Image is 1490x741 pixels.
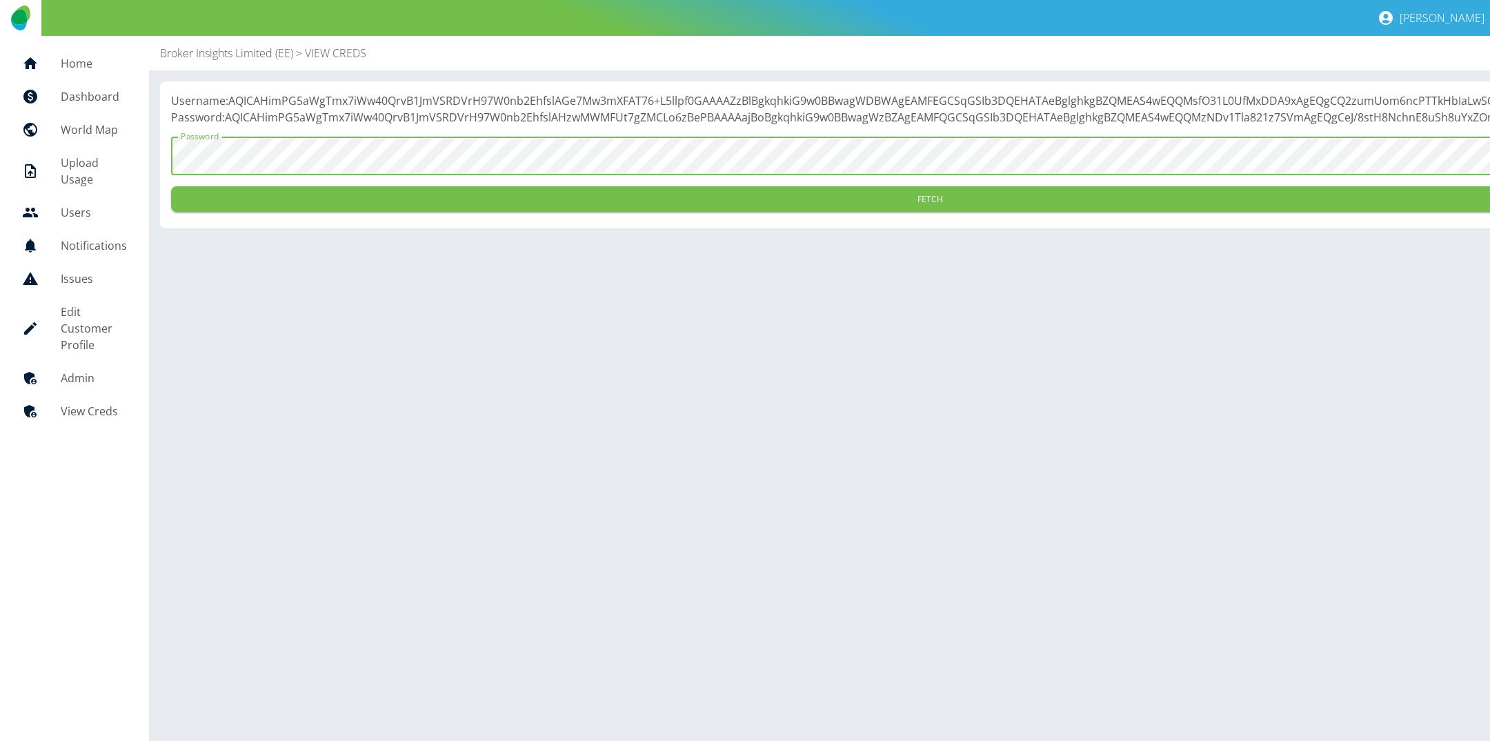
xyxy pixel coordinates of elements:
[11,362,138,395] a: Admin
[61,270,127,287] h5: Issues
[61,237,127,254] h5: Notifications
[11,146,138,196] a: Upload Usage
[296,45,302,61] p: >
[61,304,127,353] h5: Edit Customer Profile
[11,196,138,229] a: Users
[11,295,138,362] a: Edit Customer Profile
[1372,4,1490,32] button: [PERSON_NAME]
[1400,10,1484,26] p: [PERSON_NAME]
[61,88,127,105] h5: Dashboard
[11,229,138,262] a: Notifications
[61,55,127,72] h5: Home
[61,121,127,138] h5: World Map
[61,155,127,188] h5: Upload Usage
[11,395,138,428] a: View Creds
[61,403,127,419] h5: View Creds
[11,80,138,113] a: Dashboard
[11,113,138,146] a: World Map
[11,6,30,30] img: Logo
[160,45,293,61] a: Broker Insights Limited (EE)
[11,47,138,80] a: Home
[61,370,127,386] h5: Admin
[305,45,366,61] a: VIEW CREDS
[181,130,219,142] label: Password
[61,204,127,221] h5: Users
[11,262,138,295] a: Issues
